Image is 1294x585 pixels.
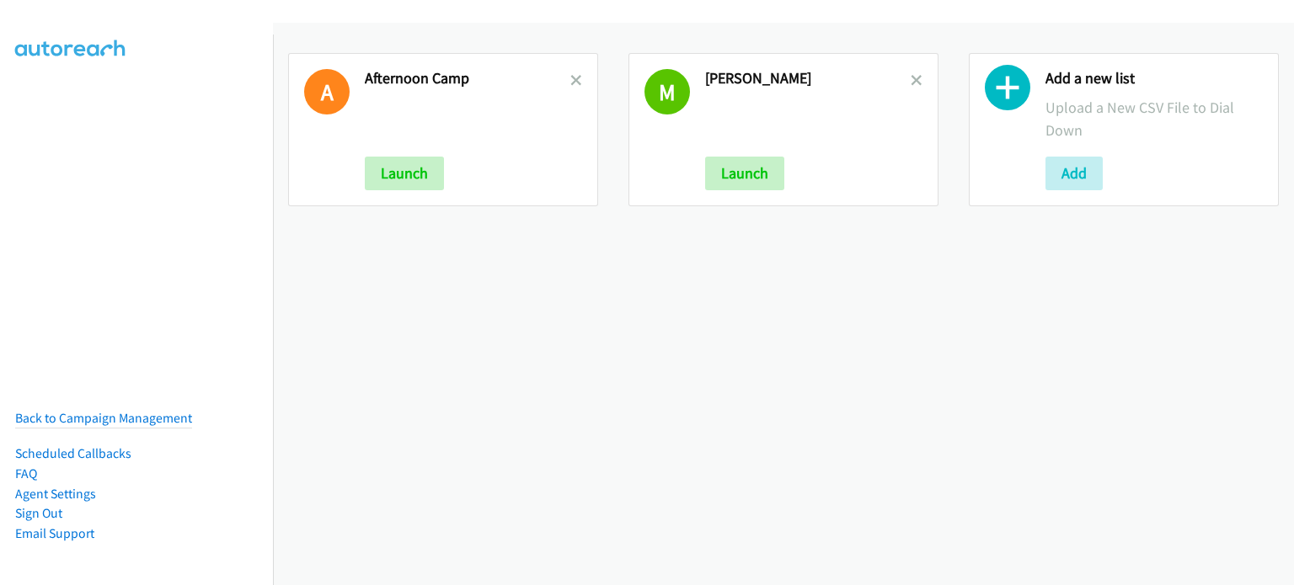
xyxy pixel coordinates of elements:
[705,157,784,190] button: Launch
[1045,157,1103,190] button: Add
[644,69,690,114] h1: M
[15,445,131,461] a: Scheduled Callbacks
[15,465,37,481] a: FAQ
[15,505,62,521] a: Sign Out
[1045,96,1263,141] p: Upload a New CSV File to Dial Down
[15,486,96,502] a: Agent Settings
[365,157,444,190] button: Launch
[304,69,350,114] h1: A
[15,525,94,541] a: Email Support
[705,69,911,88] h2: [PERSON_NAME]
[365,69,570,88] h2: Afternoon Camp
[1045,69,1263,88] h2: Add a new list
[15,410,192,426] a: Back to Campaign Management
